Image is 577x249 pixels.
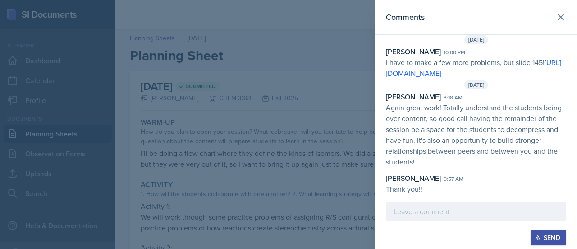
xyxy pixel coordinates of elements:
[386,183,566,194] p: Thank you!!
[464,35,488,44] span: [DATE]
[444,175,463,183] div: 9:57 am
[386,11,425,23] h2: Comments
[386,102,566,167] p: Again great work! Totally understand the students being over content, so good call having the rem...
[386,57,566,79] p: I have to make a few more problems, but slide 145!
[531,230,566,245] button: Send
[386,46,441,57] div: [PERSON_NAME]
[536,234,560,241] div: Send
[386,173,441,183] div: [PERSON_NAME]
[444,94,463,102] div: 3:18 am
[464,80,488,89] span: [DATE]
[386,91,441,102] div: [PERSON_NAME]
[444,48,465,56] div: 10:00 pm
